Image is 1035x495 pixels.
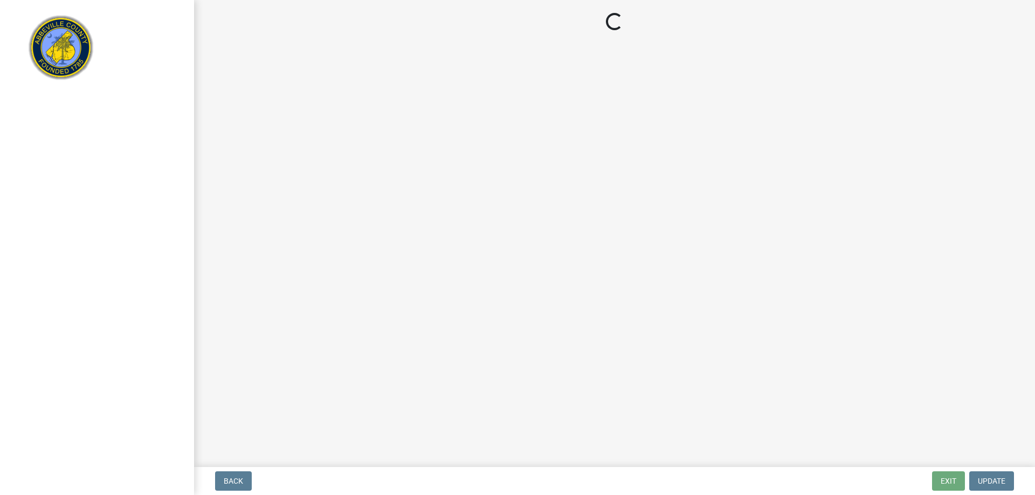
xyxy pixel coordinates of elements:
[215,471,252,491] button: Back
[978,477,1005,485] span: Update
[932,471,965,491] button: Exit
[969,471,1014,491] button: Update
[224,477,243,485] span: Back
[22,11,101,90] img: Abbeville County, South Carolina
